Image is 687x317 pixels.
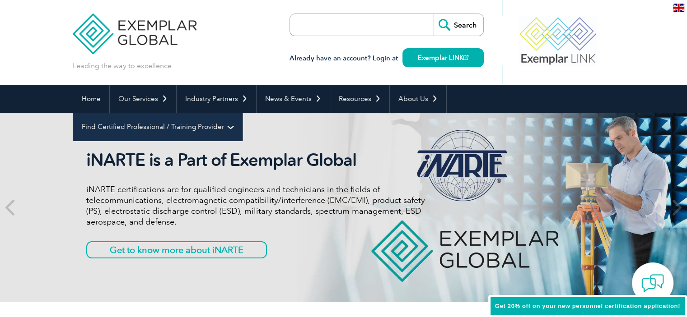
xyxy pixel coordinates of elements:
[73,113,242,141] a: Find Certified Professional / Training Provider
[86,241,267,258] a: Get to know more about iNARTE
[641,272,664,294] img: contact-chat.png
[390,85,446,113] a: About Us
[673,4,684,12] img: en
[290,53,484,64] h3: Already have an account? Login at
[495,303,680,309] span: Get 20% off on your new personnel certification application!
[402,48,484,67] a: Exemplar LINK
[73,85,109,113] a: Home
[330,85,389,113] a: Resources
[73,61,172,71] p: Leading the way to excellence
[463,55,468,60] img: open_square.png
[110,85,176,113] a: Our Services
[434,14,483,36] input: Search
[177,85,256,113] a: Industry Partners
[86,184,425,227] p: iNARTE certifications are for qualified engineers and technicians in the fields of telecommunicat...
[257,85,330,113] a: News & Events
[86,150,425,170] h2: iNARTE is a Part of Exemplar Global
